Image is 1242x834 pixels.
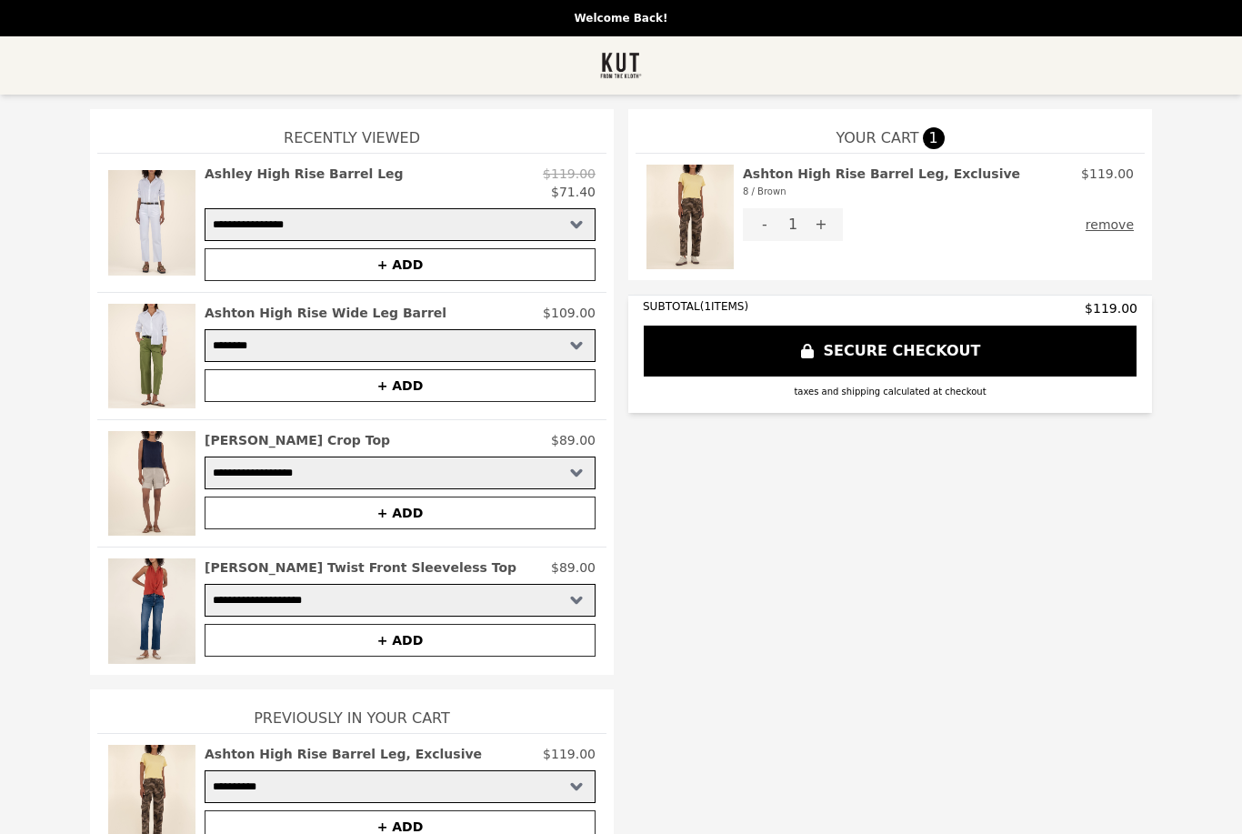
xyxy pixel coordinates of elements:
img: Ashton High Rise Wide Leg Barrel [108,304,195,408]
h1: Recently Viewed [97,109,606,153]
div: 1 [786,208,799,241]
button: + [799,208,843,241]
p: $109.00 [543,304,596,322]
p: $89.00 [551,431,596,449]
h2: Ashton High Rise Barrel Leg, Exclusive [743,165,1020,201]
button: remove [1086,208,1134,241]
p: $71.40 [551,183,596,201]
span: 1 [923,127,945,149]
button: SECURE CHECKOUT [643,325,1137,377]
select: Select a product variant [205,329,596,362]
span: YOUR CART [836,127,918,149]
span: SUBTOTAL [643,300,700,313]
button: - [743,208,786,241]
img: Ashley High Rise Barrel Leg [108,165,195,281]
p: Welcome Back! [11,11,1231,25]
h2: Ashton High Rise Barrel Leg, Exclusive [205,745,482,763]
button: + ADD [205,497,596,529]
h2: [PERSON_NAME] Twist Front Sleeveless Top [205,558,516,577]
select: Select a product variant [205,584,596,617]
p: $119.00 [543,165,596,183]
select: Select a product variant [205,770,596,803]
h2: Ashley High Rise Barrel Leg [205,165,404,183]
span: $119.00 [1085,299,1137,317]
img: Joanne Sleeveless Crop Top [108,431,195,536]
div: taxes and shipping calculated at checkout [643,385,1137,398]
img: Ashton High Rise Barrel Leg, Exclusive [646,165,734,269]
div: 8 / Brown [743,183,1020,201]
h2: Ashton High Rise Wide Leg Barrel [205,304,446,322]
p: $119.00 [543,745,596,763]
img: Hester Twist Front Sleeveless Top [108,558,195,663]
span: ( 1 ITEMS) [700,300,748,313]
button: + ADD [205,624,596,657]
button: + ADD [205,369,596,402]
h1: Previously In Your Cart [97,689,606,733]
img: Brand Logo [600,47,642,84]
p: $89.00 [551,558,596,577]
select: Select a product variant [205,457,596,489]
p: $119.00 [1081,165,1134,183]
h2: [PERSON_NAME] Crop Top [205,431,390,449]
select: Select a product variant [205,208,596,241]
button: + ADD [205,248,596,281]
